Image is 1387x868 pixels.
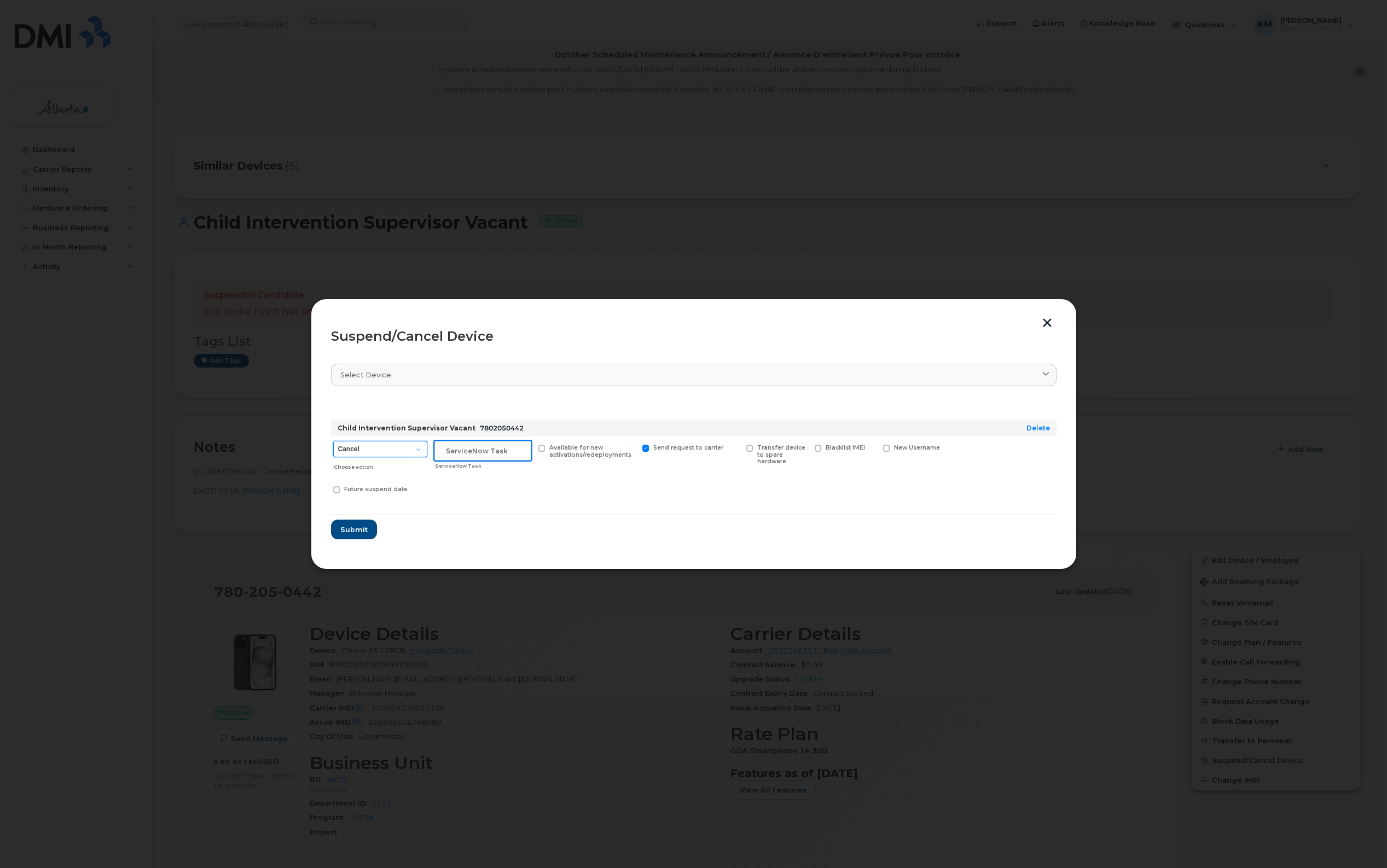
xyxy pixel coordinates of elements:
[870,445,875,450] input: New Username
[434,441,531,461] input: ServiceNow Task
[733,445,739,450] input: Transfer device to spare hardware
[340,370,391,380] span: Select device
[435,462,531,470] div: ServiceNow Task
[894,444,940,451] span: New Username
[340,525,368,535] span: Submit
[331,364,1057,386] a: Select device
[331,330,1057,343] div: Suspend/Cancel Device
[480,424,524,432] span: 7802050442
[1026,424,1050,432] a: Delete
[653,444,723,451] span: Send request to carrier
[826,444,865,451] span: Blacklist IMEI
[757,444,805,465] span: Transfer device to spare hardware
[802,445,807,450] input: Blacklist IMEI
[338,424,475,432] strong: Child Intervention Supervisor Vacant
[629,445,635,450] input: Send request to carrier
[334,458,427,471] div: Choose action
[331,520,377,539] button: Submit
[344,486,408,493] span: Future suspend date
[525,445,531,450] input: Available for new activations/redeployments
[549,444,631,458] span: Available for new activations/redeployments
